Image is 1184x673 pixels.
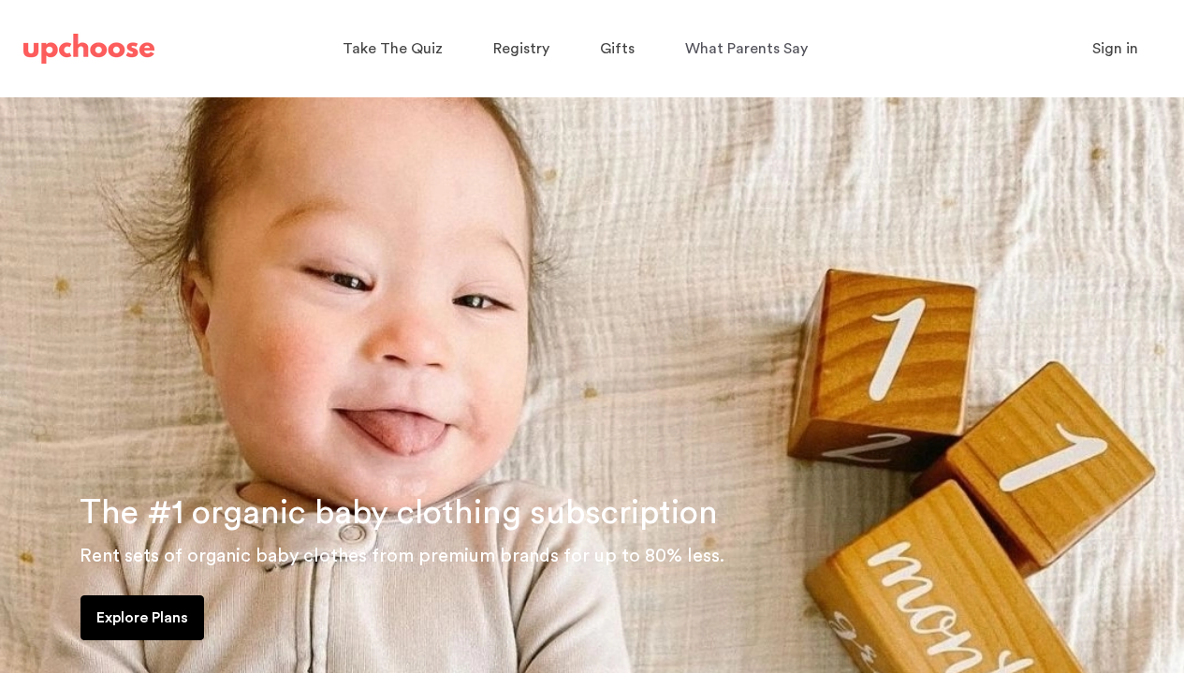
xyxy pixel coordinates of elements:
span: Sign in [1092,41,1138,56]
p: Explore Plans [96,607,188,629]
a: Take The Quiz [343,31,448,67]
a: Gifts [600,31,640,67]
a: UpChoose [23,30,154,68]
span: The #1 organic baby clothing subscription [80,496,718,530]
span: Registry [493,41,549,56]
p: Rent sets of organic baby clothes from premium brands for up to 80% less. [80,541,1162,571]
a: Explore Plans [80,595,204,640]
span: Take The Quiz [343,41,443,56]
a: What Parents Say [685,31,813,67]
img: UpChoose [23,34,154,64]
span: What Parents Say [685,41,808,56]
a: Registry [493,31,555,67]
span: Gifts [600,41,635,56]
button: Sign in [1069,30,1162,67]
